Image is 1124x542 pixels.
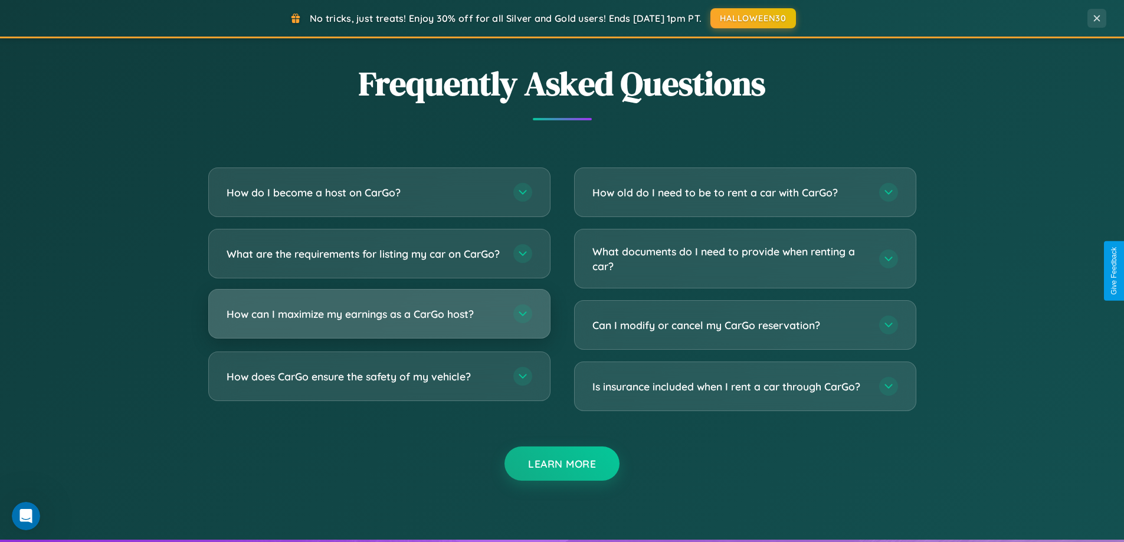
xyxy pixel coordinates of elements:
[592,185,867,200] h3: How old do I need to be to rent a car with CarGo?
[310,12,702,24] span: No tricks, just treats! Enjoy 30% off for all Silver and Gold users! Ends [DATE] 1pm PT.
[208,61,916,106] h2: Frequently Asked Questions
[592,244,867,273] h3: What documents do I need to provide when renting a car?
[1110,247,1118,295] div: Give Feedback
[710,8,796,28] button: HALLOWEEN30
[504,446,620,481] button: Learn More
[227,185,502,200] h3: How do I become a host on CarGo?
[592,379,867,394] h3: Is insurance included when I rent a car through CarGo?
[592,318,867,333] h3: Can I modify or cancel my CarGo reservation?
[12,502,40,530] iframe: Intercom live chat
[227,247,502,261] h3: What are the requirements for listing my car on CarGo?
[227,369,502,384] h3: How does CarGo ensure the safety of my vehicle?
[227,307,502,321] h3: How can I maximize my earnings as a CarGo host?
